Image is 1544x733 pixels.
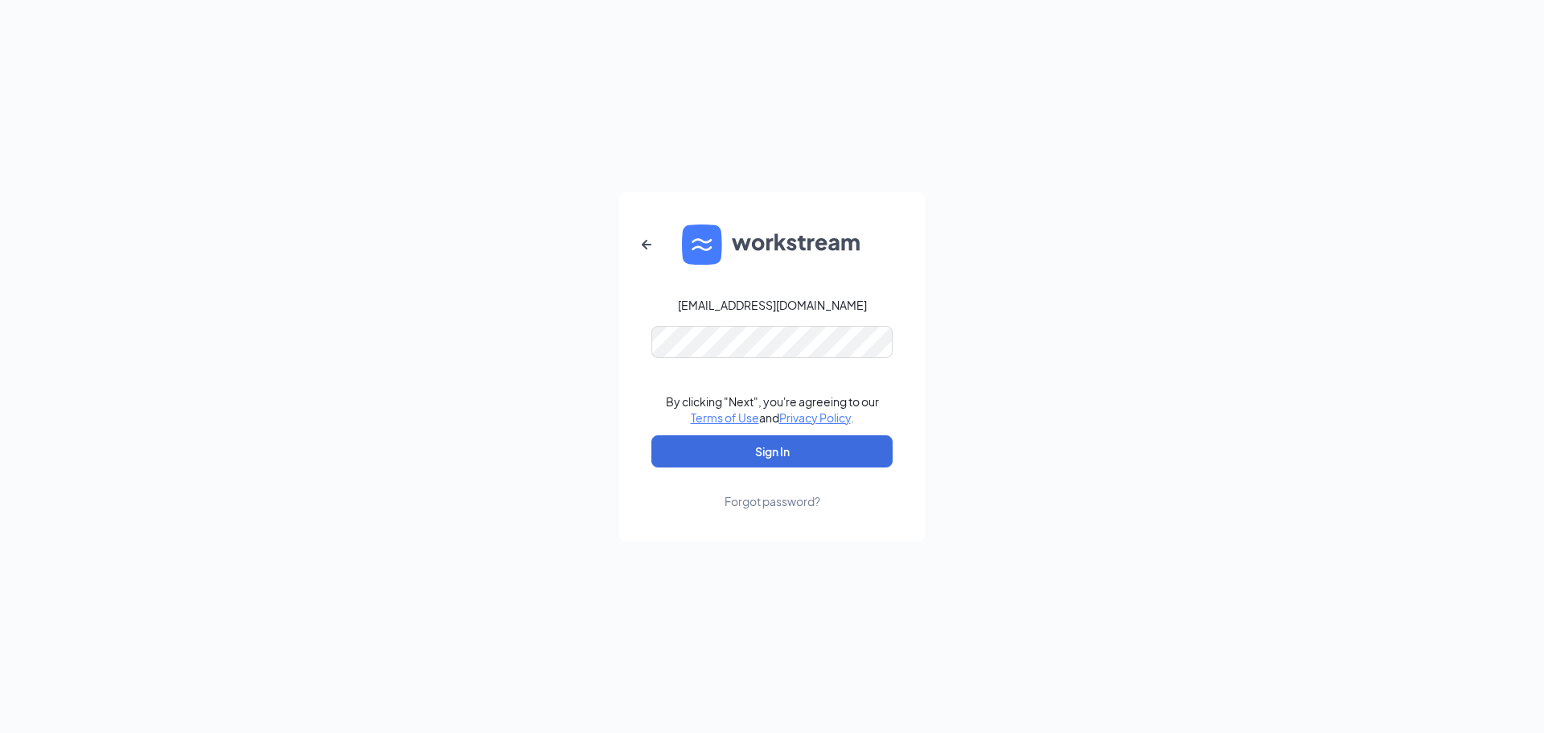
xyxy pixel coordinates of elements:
[637,235,656,254] svg: ArrowLeftNew
[651,435,893,467] button: Sign In
[779,410,851,425] a: Privacy Policy
[666,393,879,426] div: By clicking "Next", you're agreeing to our and .
[725,467,820,509] a: Forgot password?
[682,224,862,265] img: WS logo and Workstream text
[678,297,867,313] div: [EMAIL_ADDRESS][DOMAIN_NAME]
[627,225,666,264] button: ArrowLeftNew
[725,493,820,509] div: Forgot password?
[691,410,759,425] a: Terms of Use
